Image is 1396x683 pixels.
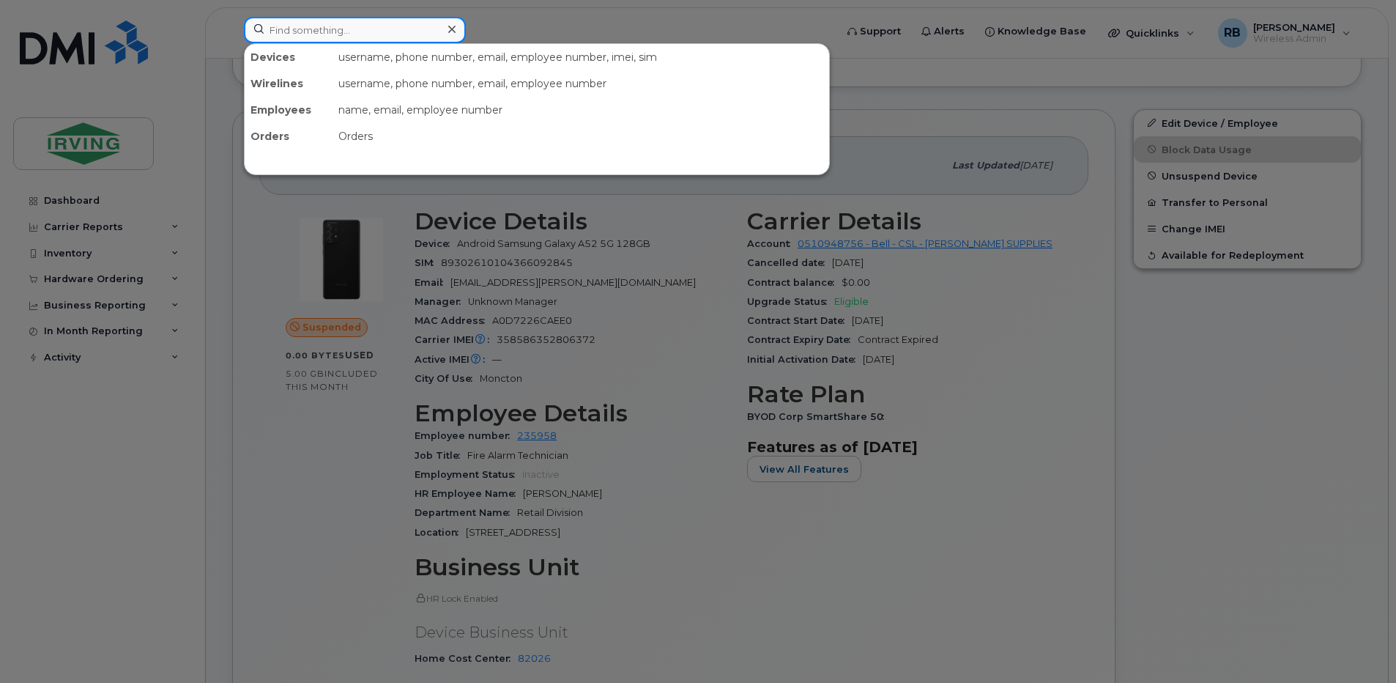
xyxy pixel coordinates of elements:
div: Employees [245,97,333,123]
div: Orders [245,123,333,149]
div: Wirelines [245,70,333,97]
div: username, phone number, email, employee number [333,70,829,97]
input: Find something... [244,17,466,43]
div: Orders [333,123,829,149]
div: username, phone number, email, employee number, imei, sim [333,44,829,70]
div: Devices [245,44,333,70]
div: name, email, employee number [333,97,829,123]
